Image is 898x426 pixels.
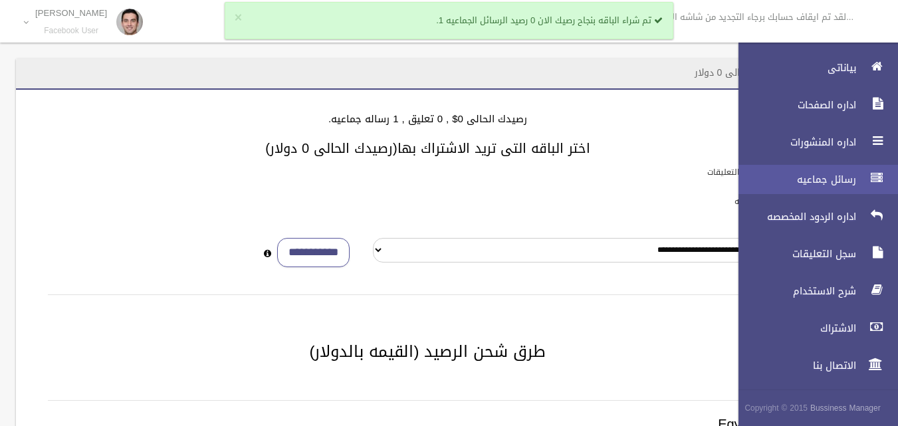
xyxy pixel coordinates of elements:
button: × [235,11,242,25]
a: شرح الاستخدام [727,276,898,306]
span: سجل التعليقات [727,247,860,261]
a: اداره المنشورات [727,128,898,157]
span: الاتصال بنا [727,359,860,372]
div: تم شراء الباقه بنجاح رصيك الان 0 رصيد الرسائل الجماعيه 1. [225,2,674,39]
a: بياناتى [727,53,898,82]
span: اداره الردود المخصصه [727,210,860,223]
a: رسائل جماعيه [727,165,898,194]
span: رسائل جماعيه [727,173,860,186]
span: اداره المنشورات [727,136,860,149]
a: سجل التعليقات [727,239,898,268]
a: اداره الردود المخصصه [727,202,898,231]
h3: اختر الباقه التى تريد الاشتراك بها(رصيدك الحالى 0 دولار) [32,141,824,156]
span: بياناتى [727,61,860,74]
span: Copyright © 2015 [744,401,808,415]
a: اداره الصفحات [727,90,898,120]
span: اداره الصفحات [727,98,860,112]
h2: طرق شحن الرصيد (القيمه بالدولار) [32,343,824,360]
label: باقات الرسائل الجماعيه [734,194,812,209]
small: Facebook User [35,26,107,36]
span: الاشتراك [727,322,860,335]
span: شرح الاستخدام [727,284,860,298]
p: [PERSON_NAME] [35,8,107,18]
label: باقات الرد الالى على التعليقات [707,165,812,179]
h4: رصيدك الحالى 0$ , 0 تعليق , 1 رساله جماعيه. [32,114,824,125]
strong: Bussiness Manager [810,401,881,415]
a: الاشتراك [727,314,898,343]
a: الاتصال بنا [727,351,898,380]
header: الاشتراك - رصيدك الحالى 0 دولار [679,60,840,86]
